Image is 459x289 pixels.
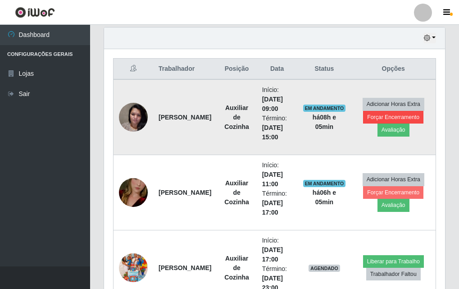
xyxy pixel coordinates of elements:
time: [DATE] 17:00 [262,199,283,216]
img: 1682608462576.jpeg [119,98,148,136]
strong: há 06 h e 05 min [313,189,336,206]
span: AGENDADO [309,265,340,272]
li: Início: [262,85,292,114]
button: Avaliação [377,199,409,211]
strong: [PERSON_NAME] [159,264,211,271]
button: Avaliação [377,124,409,136]
button: Adicionar Horas Extra [363,173,424,186]
li: Início: [262,236,292,264]
strong: Auxiliar de Cozinha [224,104,249,130]
strong: [PERSON_NAME] [159,189,211,196]
li: Início: [262,161,292,189]
th: Posição [217,59,256,80]
th: Opções [351,59,436,80]
strong: Auxiliar de Cozinha [224,255,249,281]
time: [DATE] 15:00 [262,124,283,141]
button: Forçar Encerramento [363,186,423,199]
strong: há 08 h e 05 min [313,114,336,130]
li: Término: [262,114,292,142]
time: [DATE] 11:00 [262,171,283,188]
button: Trabalhador Faltou [366,268,421,280]
strong: [PERSON_NAME] [159,114,211,121]
time: [DATE] 09:00 [262,96,283,112]
time: [DATE] 17:00 [262,246,283,263]
button: Adicionar Horas Extra [363,98,424,110]
img: 1699061464365.jpeg [119,167,148,218]
th: Data [257,59,298,80]
strong: Auxiliar de Cozinha [224,179,249,206]
span: EM ANDAMENTO [303,105,346,112]
button: Liberar para Trabalho [363,255,424,268]
img: CoreUI Logo [15,7,55,18]
th: Status [297,59,351,80]
span: EM ANDAMENTO [303,180,346,187]
button: Forçar Encerramento [363,111,423,124]
th: Trabalhador [153,59,217,80]
li: Término: [262,189,292,217]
